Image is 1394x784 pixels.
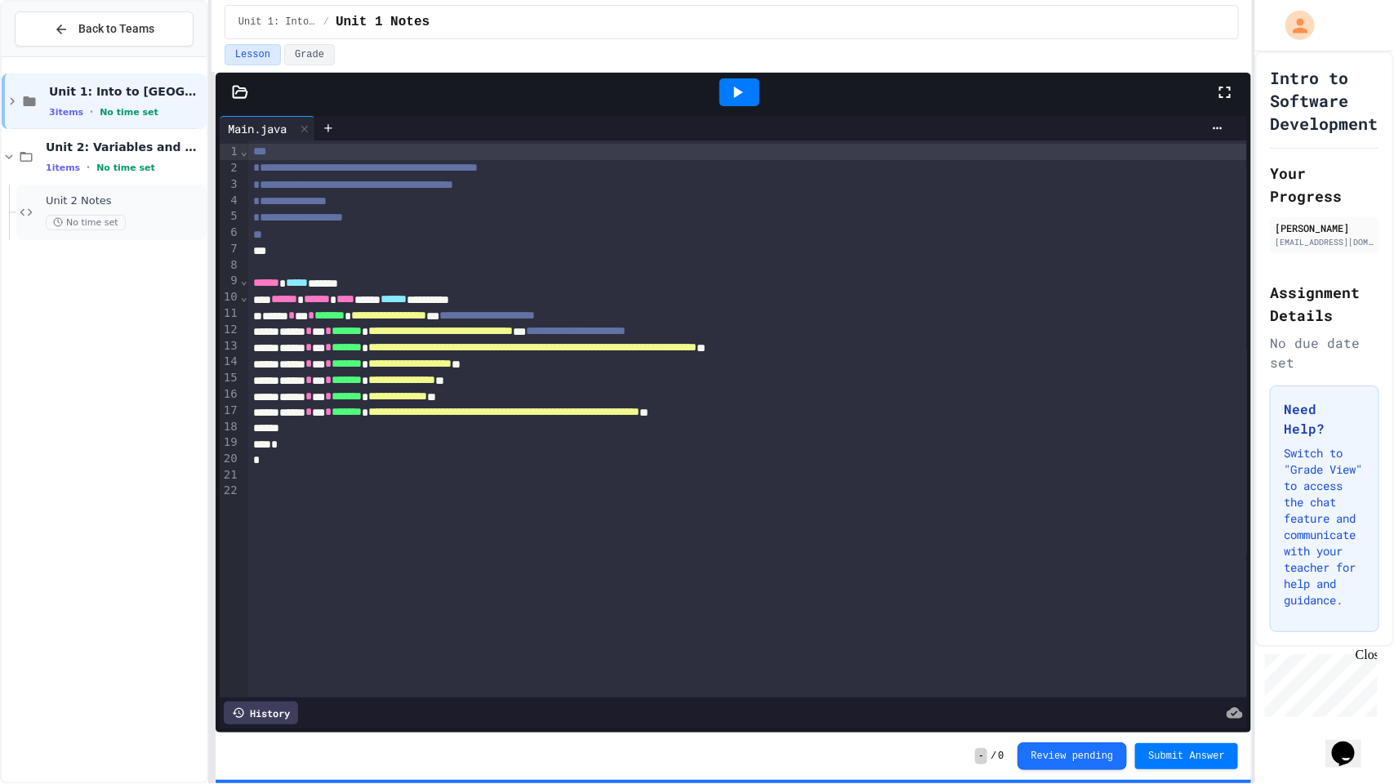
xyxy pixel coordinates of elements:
div: [EMAIL_ADDRESS][DOMAIN_NAME] [1275,236,1374,248]
div: 12 [220,322,240,338]
div: Main.java [220,120,295,137]
div: 5 [220,208,240,225]
span: 3 items [49,107,83,118]
span: No time set [46,215,126,230]
span: Back to Teams [78,20,154,38]
div: 16 [220,386,240,403]
span: Unit 1: Into to [GEOGRAPHIC_DATA] [49,84,203,99]
div: 14 [220,354,240,370]
div: 3 [220,176,240,193]
h1: Intro to Software Development [1270,66,1379,135]
div: 8 [220,257,240,274]
h2: Your Progress [1270,162,1379,207]
span: Unit 2: Variables and Expressions [46,140,203,154]
span: - [975,748,987,764]
div: 10 [220,289,240,305]
span: / [991,750,996,763]
span: Unit 2 Notes [46,194,203,208]
span: Fold line [240,145,248,158]
span: Submit Answer [1148,750,1225,763]
span: 0 [998,750,1004,763]
button: Submit Answer [1135,743,1238,769]
iframe: chat widget [1325,719,1378,768]
h2: Assignment Details [1270,281,1379,327]
div: 13 [220,338,240,354]
span: Unit 1 Notes [336,12,430,32]
div: 4 [220,193,240,209]
div: 17 [220,403,240,419]
div: My Account [1268,7,1319,44]
button: Back to Teams [15,11,194,47]
div: Main.java [220,116,315,140]
div: Chat with us now!Close [7,7,113,104]
div: 19 [220,434,240,451]
div: 15 [220,370,240,386]
span: Fold line [240,274,248,287]
span: Unit 1: Into to Java [238,16,317,29]
button: Grade [284,44,335,65]
span: • [90,105,93,118]
div: 6 [220,225,240,241]
div: History [224,702,298,724]
span: Fold line [240,290,248,303]
div: No due date set [1270,333,1379,372]
span: No time set [96,163,155,173]
button: Lesson [225,44,281,65]
div: 20 [220,451,240,467]
p: Switch to "Grade View" to access the chat feature and communicate with your teacher for help and ... [1284,445,1365,608]
button: Review pending [1018,742,1128,770]
div: 9 [220,273,240,289]
div: [PERSON_NAME] [1275,220,1374,235]
div: 22 [220,483,240,499]
span: • [87,161,90,174]
div: 1 [220,144,240,160]
div: 21 [220,467,240,483]
div: 7 [220,241,240,257]
h3: Need Help? [1284,399,1365,439]
span: 1 items [46,163,80,173]
div: 11 [220,305,240,322]
div: 18 [220,419,240,435]
span: / [323,16,329,29]
div: 2 [220,160,240,176]
iframe: chat widget [1258,648,1378,717]
span: No time set [100,107,158,118]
